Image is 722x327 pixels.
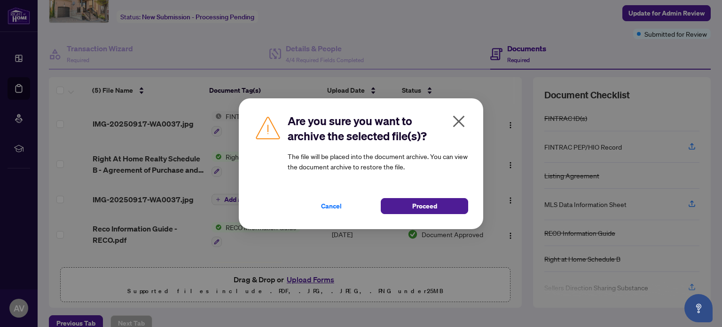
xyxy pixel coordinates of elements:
[288,198,375,214] button: Cancel
[321,199,342,214] span: Cancel
[288,113,468,144] h2: Are you sure you want to archive the selected file(s)?
[381,198,468,214] button: Proceed
[451,114,466,129] span: close
[288,151,468,172] article: The file will be placed into the document archive. You can view the document archive to restore t...
[254,113,282,142] img: Caution Icon
[684,294,713,322] button: Open asap
[412,199,437,214] span: Proceed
